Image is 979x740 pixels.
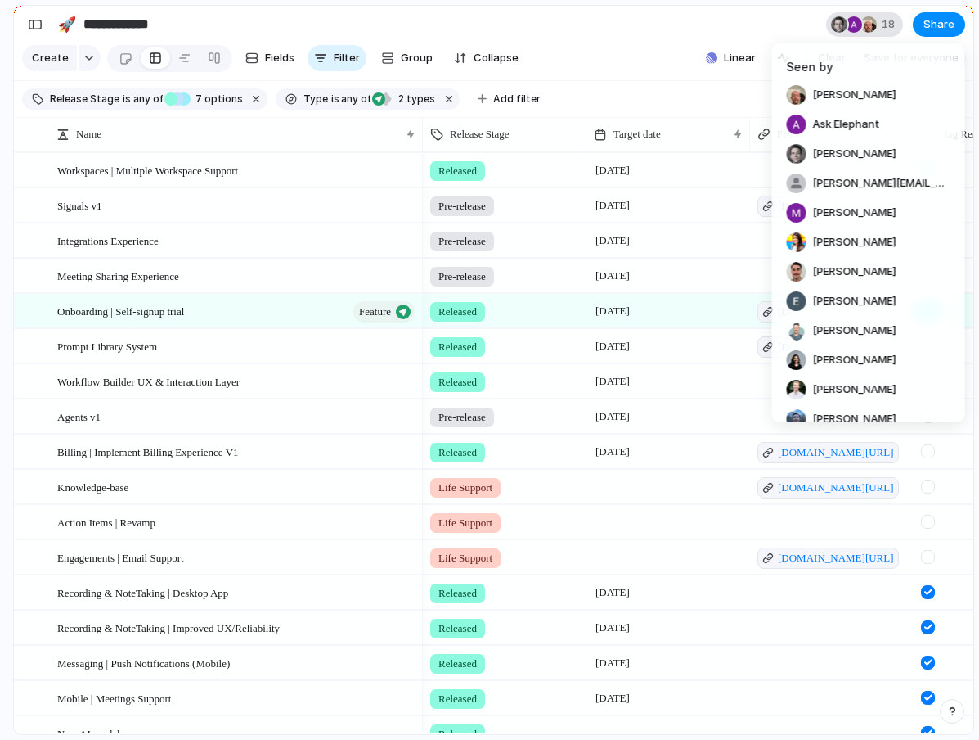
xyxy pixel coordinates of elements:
span: [PERSON_NAME] [813,323,896,339]
span: [PERSON_NAME][EMAIL_ADDRESS] [813,175,950,192]
span: [PERSON_NAME] [813,411,896,427]
span: [PERSON_NAME] [813,293,896,309]
span: [PERSON_NAME] [813,205,896,221]
span: [PERSON_NAME] [813,234,896,250]
span: [PERSON_NAME] [813,146,896,162]
span: [PERSON_NAME] [813,264,896,280]
span: [PERSON_NAME] [813,381,896,398]
span: Ask Elephant [813,116,880,133]
span: [PERSON_NAME] [813,87,896,103]
h3: Seen by [787,58,950,75]
span: [PERSON_NAME] [813,352,896,368]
